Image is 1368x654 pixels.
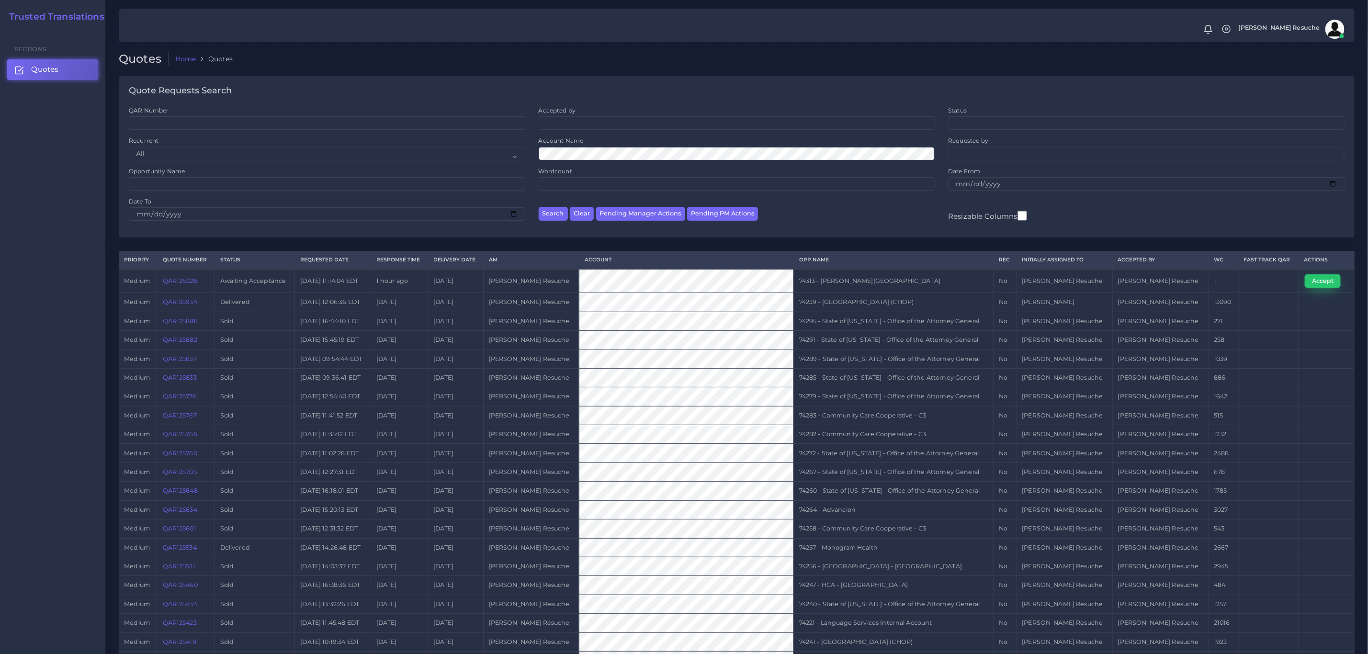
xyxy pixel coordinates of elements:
label: Status [948,106,967,114]
td: Sold [215,500,295,519]
span: medium [124,468,150,475]
td: [DATE] 15:45:19 EDT [295,331,371,350]
td: [PERSON_NAME] Resuche [1017,500,1112,519]
th: AM [483,251,579,269]
td: [PERSON_NAME] Resuche [483,614,579,632]
a: QAR125434 [163,600,197,608]
td: Sold [215,350,295,368]
td: [DATE] 16:18:01 EDT [295,482,371,500]
th: Actions [1298,251,1354,269]
td: Sold [215,595,295,613]
td: [DATE] 12:27:31 EDT [295,462,371,481]
td: [PERSON_NAME] Resuche [483,269,579,293]
a: QAR125837 [163,355,197,362]
td: [DATE] [371,538,428,557]
a: QAR125634 [163,506,197,513]
td: 1232 [1208,425,1238,444]
td: 74240 - State of [US_STATE] - Office of the Attorney General [793,595,993,613]
td: [DATE] 15:20:13 EDT [295,500,371,519]
td: Sold [215,576,295,595]
td: [DATE] 09:54:44 EDT [295,350,371,368]
td: [DATE] [371,576,428,595]
td: [DATE] 11:41:52 EDT [295,406,371,425]
td: [DATE] [428,293,483,312]
td: [PERSON_NAME] Resuche [1017,462,1112,481]
label: Wordcount [539,167,572,175]
td: No [994,350,1017,368]
a: Accept [1305,277,1347,284]
td: [PERSON_NAME] Resuche [483,632,579,651]
td: [PERSON_NAME] Resuche [483,368,579,387]
td: [PERSON_NAME] Resuche [1112,500,1208,519]
td: No [994,368,1017,387]
td: [PERSON_NAME] Resuche [1017,595,1112,613]
td: [PERSON_NAME] Resuche [1017,387,1112,406]
button: Search [539,207,568,221]
td: [PERSON_NAME] Resuche [1017,350,1112,368]
td: Delivered [215,293,295,312]
td: [PERSON_NAME] Resuche [483,387,579,406]
td: Sold [215,331,295,350]
td: [PERSON_NAME] Resuche [1112,519,1208,538]
td: No [994,444,1017,462]
span: medium [124,336,150,343]
th: Initially Assigned to [1017,251,1112,269]
a: QAR125460 [163,581,198,588]
td: Sold [215,462,295,481]
td: [DATE] 16:38:36 EDT [295,576,371,595]
a: QAR125776 [163,393,197,400]
span: Quotes [31,64,58,75]
th: WC [1208,251,1238,269]
td: Awaiting Acceptance [215,269,295,293]
td: No [994,614,1017,632]
td: 271 [1208,312,1238,330]
td: [PERSON_NAME] Resuche [1112,331,1208,350]
span: medium [124,393,150,400]
td: [PERSON_NAME] Resuche [1112,538,1208,557]
td: 74264 - Advancion [793,500,993,519]
td: [PERSON_NAME] Resuche [483,576,579,595]
td: [PERSON_NAME] Resuche [1112,614,1208,632]
td: 13090 [1208,293,1238,312]
td: Sold [215,482,295,500]
td: 543 [1208,519,1238,538]
td: [PERSON_NAME] Resuche [483,595,579,613]
td: [PERSON_NAME] Resuche [483,312,579,330]
td: [DATE] 11:35:12 EDT [295,425,371,444]
td: No [994,576,1017,595]
span: [PERSON_NAME] Resuche [1239,25,1320,31]
td: [DATE] [371,482,428,500]
a: QAR125888 [163,317,198,325]
td: [PERSON_NAME] Resuche [1017,519,1112,538]
td: [DATE] 11:02:28 EDT [295,444,371,462]
td: [PERSON_NAME] Resuche [1017,368,1112,387]
td: No [994,519,1017,538]
td: [PERSON_NAME] Resuche [1017,425,1112,444]
td: 74247 - HCA - [GEOGRAPHIC_DATA] [793,576,993,595]
span: medium [124,525,150,532]
td: [DATE] [371,500,428,519]
span: medium [124,581,150,588]
td: [PERSON_NAME] Resuche [483,500,579,519]
td: No [994,312,1017,330]
td: [DATE] [428,331,483,350]
td: [PERSON_NAME] Resuche [1112,482,1208,500]
td: 1785 [1208,482,1238,500]
a: QAR125882 [163,336,197,343]
td: [DATE] [428,500,483,519]
button: Pending PM Actions [687,207,758,221]
a: QAR125760 [163,450,197,457]
h4: Quote Requests Search [129,86,232,96]
td: 21016 [1208,614,1238,632]
td: [DATE] [428,387,483,406]
button: Accept [1305,274,1341,288]
td: [DATE] [428,406,483,425]
td: 515 [1208,406,1238,425]
th: Response Time [371,251,428,269]
span: medium [124,412,150,419]
a: QAR125531 [163,563,195,570]
a: QAR125601 [163,525,196,532]
td: [PERSON_NAME] Resuche [483,482,579,500]
td: 1923 [1208,632,1238,651]
a: [PERSON_NAME] Resucheavatar [1234,20,1348,39]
